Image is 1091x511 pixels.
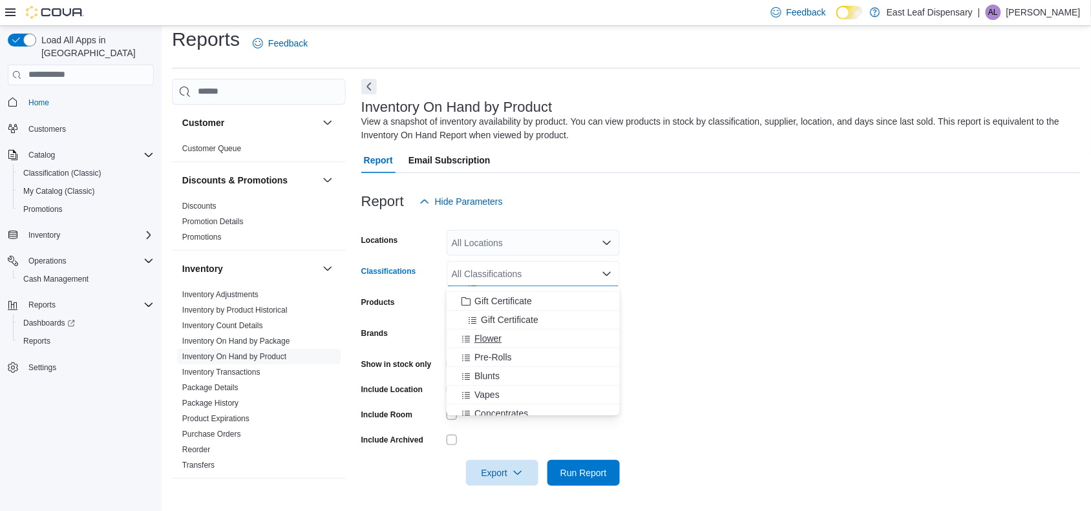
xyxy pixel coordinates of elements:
span: Operations [23,253,154,269]
span: Inventory by Product Historical [182,305,288,315]
span: Purchase Orders [182,429,241,439]
p: [PERSON_NAME] [1006,5,1081,20]
button: Next [361,79,377,94]
a: Feedback [248,30,313,56]
span: Settings [28,362,56,373]
button: Catalog [23,147,60,163]
button: Customer [320,115,335,130]
h3: Inventory On Hand by Product [361,99,553,115]
label: Show in stock only [361,359,432,370]
button: Export [466,460,538,486]
span: Inventory Transactions [182,367,260,377]
label: Include Location [361,384,423,395]
button: Close list of options [602,269,612,279]
a: Promotions [18,202,68,217]
button: Inventory [3,226,159,244]
button: Open list of options [602,238,612,248]
a: Promotion Details [182,217,244,226]
button: Flower [447,329,620,348]
span: Cash Management [23,274,89,284]
a: Dashboards [13,314,159,332]
span: Classification (Classic) [23,168,101,178]
button: Inventory [320,261,335,276]
a: Promotions [182,233,222,242]
input: Dark Mode [836,6,863,19]
span: Dashboards [18,315,154,331]
div: Inventory [172,287,346,478]
span: Customer Queue [182,143,241,154]
span: Classification (Classic) [18,165,154,181]
button: Gift Certificate [447,292,620,311]
label: Locations [361,235,398,245]
nav: Complex example [8,88,154,411]
span: Reports [23,336,50,346]
a: My Catalog (Classic) [18,183,100,199]
button: Reports [13,332,159,350]
a: Inventory On Hand by Package [182,337,290,346]
label: Classifications [361,266,416,276]
p: East Leaf Dispensary [887,5,973,20]
span: My Catalog (Classic) [18,183,154,199]
span: Reports [23,297,154,313]
a: Dashboards [18,315,80,331]
button: Gift Certificate [447,311,620,329]
span: Feedback [787,6,826,19]
button: Reports [3,296,159,314]
button: Concentrates [447,404,620,423]
span: Cash Management [18,271,154,287]
a: Inventory Adjustments [182,290,259,299]
a: Customers [23,121,71,137]
span: Inventory [28,230,60,240]
span: Customers [28,124,66,134]
a: Reorder [182,445,210,454]
button: Blunts [447,367,620,386]
button: Run Report [547,460,620,486]
button: Hide Parameters [414,189,508,214]
span: Promotions [23,204,63,214]
span: Email Subscription [408,147,491,173]
a: Inventory by Product Historical [182,306,288,315]
div: Alex Librera [986,5,1001,20]
button: Vapes [447,386,620,404]
span: Report [364,147,393,173]
h3: Discounts & Promotions [182,174,288,187]
label: Brands [361,328,388,339]
h3: Report [361,194,404,209]
a: Inventory On Hand by Product [182,352,286,361]
span: Transfers [182,460,215,470]
span: Vapes [474,388,500,401]
span: Reports [18,333,154,349]
span: Home [23,94,154,110]
label: Include Archived [361,435,423,445]
button: Classification (Classic) [13,164,159,182]
a: Package History [182,399,238,408]
span: Dark Mode [836,19,837,20]
a: Purchase Orders [182,430,241,439]
button: Operations [3,252,159,270]
h3: Customer [182,116,224,129]
button: Promotions [13,200,159,218]
a: Home [23,95,54,110]
span: Inventory Count Details [182,320,263,331]
button: Inventory [182,262,317,275]
span: Operations [28,256,67,266]
span: AL [989,5,999,20]
button: Operations [23,253,72,269]
span: Catalog [28,150,55,160]
span: Feedback [268,37,308,50]
span: Package History [182,398,238,408]
span: Catalog [23,147,154,163]
span: Promotions [182,232,222,242]
label: Include Room [361,410,412,420]
span: Package Details [182,382,238,393]
span: Customers [23,121,154,137]
span: Reorder [182,444,210,455]
span: Product Expirations [182,413,249,424]
button: Home [3,93,159,112]
span: Run Report [560,466,607,479]
span: Discounts [182,201,217,211]
a: Package Details [182,383,238,392]
span: Inventory Adjustments [182,289,259,300]
span: Promotions [18,202,154,217]
button: Customers [3,120,159,138]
